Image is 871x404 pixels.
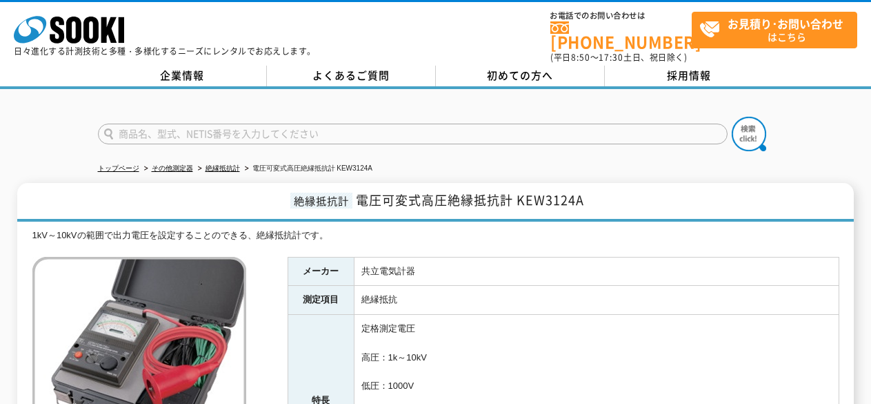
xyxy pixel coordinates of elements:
img: btn_search.png [732,117,766,151]
th: メーカー [288,257,354,286]
span: (平日 ～ 土日、祝日除く) [550,51,687,64]
p: 日々進化する計測技術と多種・多様化するニーズにレンタルでお応えします。 [14,47,316,55]
strong: お見積り･お問い合わせ [728,15,843,32]
span: 8:50 [571,51,590,64]
td: 共立電気計器 [354,257,839,286]
th: 測定項目 [288,286,354,315]
a: その他測定器 [152,164,193,172]
span: 絶縁抵抗計 [290,193,352,209]
a: 企業情報 [98,66,267,86]
a: よくあるご質問 [267,66,436,86]
div: 1kV～10kVの範囲で出力電圧を設定することのできる、絶縁抵抗計です。 [32,229,839,243]
a: 絶縁抵抗計 [206,164,240,172]
span: 電圧可変式高圧絶縁抵抗計 KEW3124A [356,191,584,209]
span: はこちら [699,12,857,47]
a: トップページ [98,164,139,172]
a: 採用情報 [605,66,774,86]
li: 電圧可変式高圧絶縁抵抗計 KEW3124A [242,162,372,176]
span: 17:30 [599,51,623,64]
span: お電話でのお問い合わせは [550,12,692,20]
span: 初めての方へ [487,68,553,83]
a: 初めての方へ [436,66,605,86]
input: 商品名、型式、NETIS番号を入力してください [98,124,728,144]
td: 絶縁抵抗 [354,286,839,315]
a: [PHONE_NUMBER] [550,21,692,50]
a: お見積り･お問い合わせはこちら [692,12,857,48]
